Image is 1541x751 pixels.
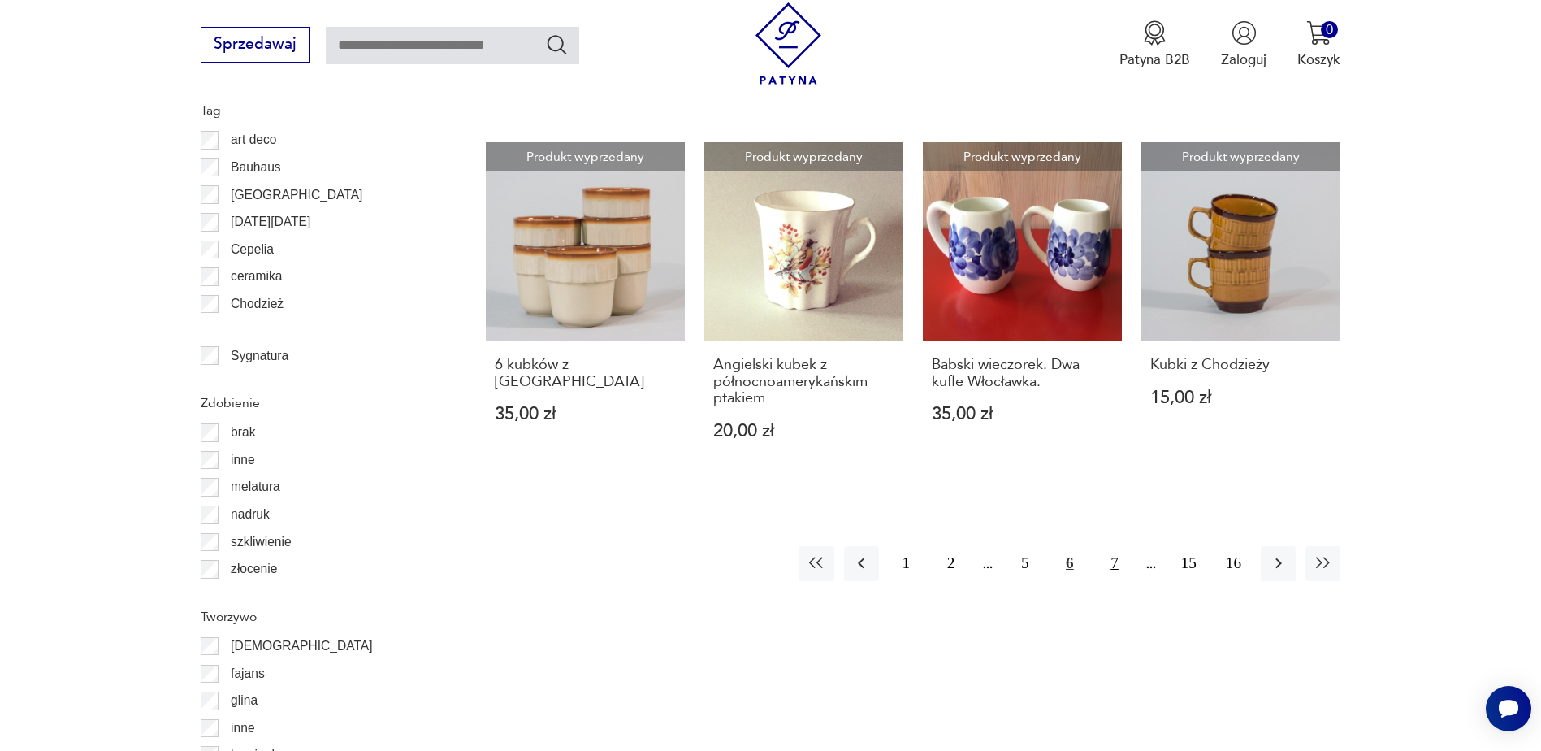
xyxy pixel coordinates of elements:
p: Tag [201,100,439,121]
a: Produkt wyprzedanyBabski wieczorek. Dwa kufle Włocławka.Babski wieczorek. Dwa kufle Włocławka.35,... [923,142,1122,477]
p: Zaloguj [1221,50,1266,69]
img: Ikona koszyka [1306,20,1331,46]
h3: Babski wieczorek. Dwa kufle Włocławka. [932,357,1113,390]
a: Ikona medaluPatyna B2B [1119,20,1190,69]
h3: Angielski kubek z północnoamerykańskim ptakiem [713,357,894,406]
p: melatura [231,476,280,497]
p: 35,00 zł [932,406,1113,423]
button: 16 [1216,546,1251,581]
a: Produkt wyprzedanyAngielski kubek z północnoamerykańskim ptakiemAngielski kubek z północnoameryka... [704,142,903,477]
p: art deco [231,129,276,150]
img: Ikona medalu [1142,20,1167,46]
h3: Kubki z Chodzieży [1150,357,1331,373]
p: [GEOGRAPHIC_DATA] [231,184,362,206]
img: Patyna - sklep z meblami i dekoracjami vintage [747,2,829,85]
p: Ćmielów [231,320,279,341]
p: [DATE][DATE] [231,211,310,232]
button: Szukaj [545,33,569,56]
p: 15,00 zł [1150,389,1331,406]
button: Zaloguj [1221,20,1266,69]
p: 35,00 zł [495,406,676,423]
p: inne [231,718,254,739]
p: Cepelia [231,239,274,260]
p: Zdobienie [201,393,439,414]
a: Sprzedawaj [201,39,310,52]
p: Chodzież [231,293,284,315]
p: brak [231,422,255,443]
img: Ikonka użytkownika [1232,20,1257,46]
button: 7 [1097,546,1132,581]
p: Bauhaus [231,157,281,178]
h3: 6 kubków z [GEOGRAPHIC_DATA] [495,357,676,390]
iframe: Smartsupp widget button [1486,686,1531,731]
p: [DEMOGRAPHIC_DATA] [231,636,372,657]
p: ceramika [231,266,282,287]
button: 0Koszyk [1297,20,1340,69]
button: 15 [1171,546,1206,581]
p: glina [231,690,258,711]
p: fajans [231,663,265,684]
p: nadruk [231,504,270,525]
div: 0 [1321,21,1338,38]
button: 6 [1052,546,1087,581]
button: 1 [889,546,924,581]
p: Koszyk [1297,50,1340,69]
p: inne [231,449,254,471]
p: Sygnatura [231,345,288,367]
button: Patyna B2B [1119,20,1190,69]
button: 5 [1007,546,1042,581]
p: Patyna B2B [1119,50,1190,69]
p: Tworzywo [201,606,439,627]
p: złocenie [231,558,277,580]
button: Sprzedawaj [201,27,310,63]
a: Produkt wyprzedanyKubki z ChodzieżyKubki z Chodzieży15,00 zł [1141,142,1340,477]
p: 20,00 zł [713,423,894,440]
p: szkliwienie [231,532,292,553]
a: Produkt wyprzedany6 kubków z Tułowic6 kubków z [GEOGRAPHIC_DATA]35,00 zł [486,142,685,477]
button: 2 [933,546,968,581]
